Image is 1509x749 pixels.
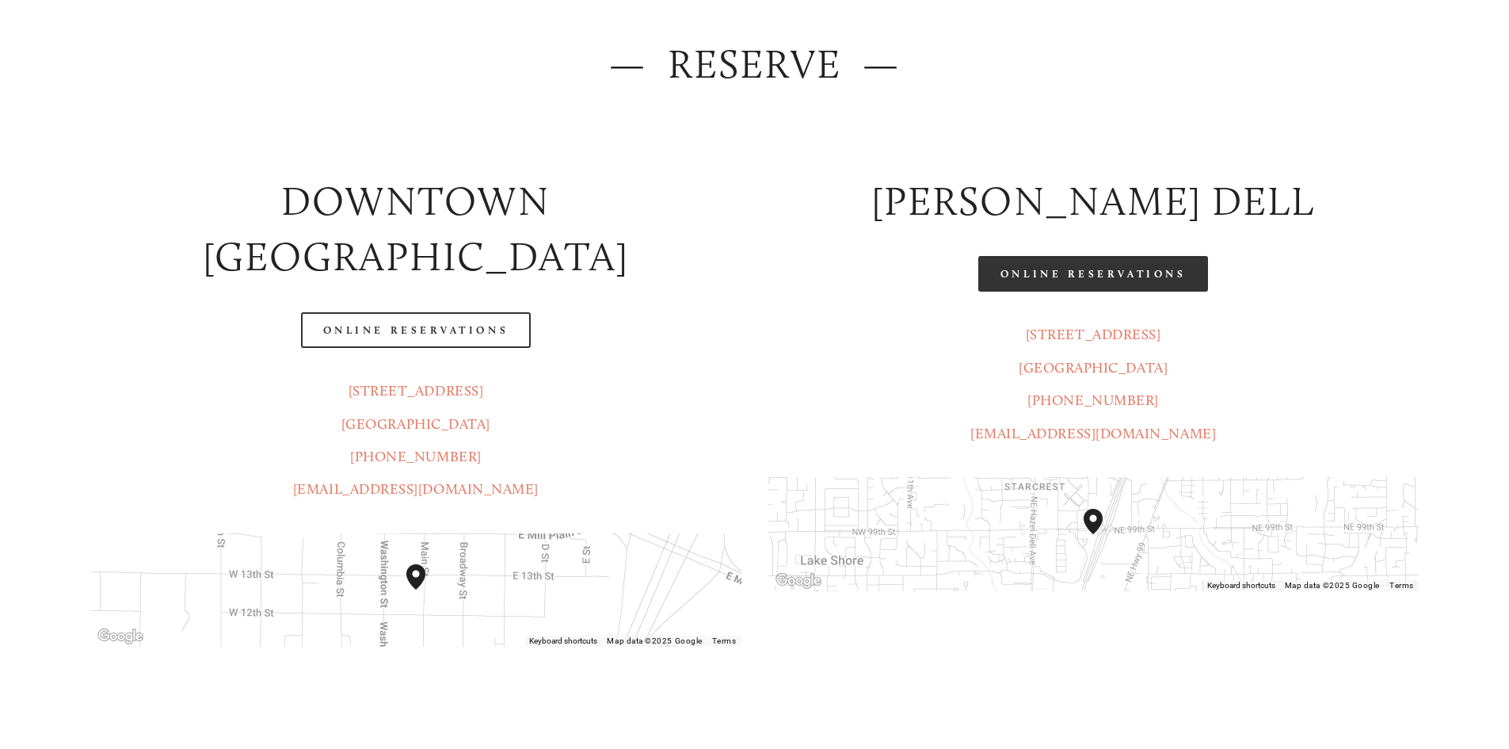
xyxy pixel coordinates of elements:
a: Online Reservations [301,312,531,348]
a: Online Reservations [978,256,1208,292]
button: Keyboard shortcuts [1207,580,1275,591]
a: [STREET_ADDRESS] [349,382,484,399]
span: Map data ©2025 Google [1285,581,1380,590]
a: [EMAIL_ADDRESS][DOMAIN_NAME] [970,425,1216,442]
div: Amaro's Table 816 Northeast 98th Circle Vancouver, WA, 98665, United States [1077,503,1128,566]
a: [STREET_ADDRESS] [1026,326,1161,343]
a: Open this area in Google Maps (opens a new window) [94,626,147,647]
a: [PHONE_NUMBER] [1027,392,1159,409]
h2: Downtown [GEOGRAPHIC_DATA] [90,174,741,286]
a: Terms [1389,581,1414,590]
a: [EMAIL_ADDRESS][DOMAIN_NAME] [293,480,539,498]
a: Terms [712,636,737,645]
a: Open this area in Google Maps (opens a new window) [772,571,825,591]
span: Map data ©2025 Google [607,636,702,645]
h2: [PERSON_NAME] DELL [768,174,1419,230]
img: Google [772,571,825,591]
a: [PHONE_NUMBER] [350,448,482,465]
div: Amaro's Table 1220 Main Street vancouver, United States [400,558,451,621]
img: Google [94,626,147,647]
button: Keyboard shortcuts [529,636,597,647]
a: [GEOGRAPHIC_DATA] [341,415,490,433]
a: [GEOGRAPHIC_DATA] [1019,359,1168,376]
